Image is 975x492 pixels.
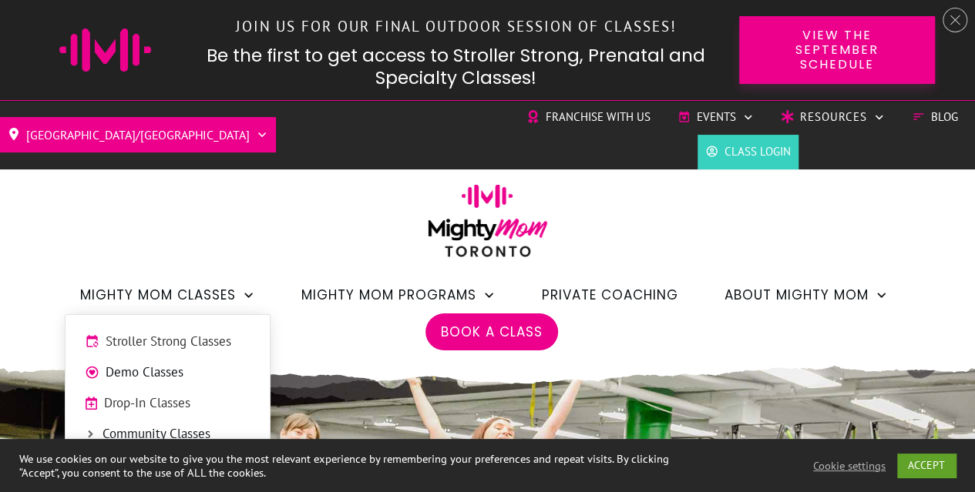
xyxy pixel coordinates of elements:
a: Mighty Mom Programs [301,282,496,308]
p: Join us for our final outdoor session of classes! [190,10,723,43]
span: View the September Schedule [766,28,908,72]
div: We use cookies on our website to give you the most relevant experience by remembering your prefer... [19,452,675,480]
span: Mighty Mom Classes [80,282,236,308]
a: Mighty Mom Classes [80,282,255,308]
a: [GEOGRAPHIC_DATA]/[GEOGRAPHIC_DATA] [8,122,268,147]
a: About Mighty Mom [725,282,888,308]
a: View the September Schedule [739,16,935,84]
span: Demo Classes [106,363,250,383]
span: Class Login [725,140,791,163]
span: Franchise with Us [546,105,651,129]
span: Mighty Mom Programs [301,282,476,308]
a: Private Coaching [542,282,678,308]
a: Stroller Strong Classes [73,330,262,353]
span: Drop-In Classes [104,393,250,413]
span: Stroller Strong Classes [106,332,250,352]
a: Demo Classes [73,361,262,384]
span: Community Classes [103,424,250,444]
a: Community Classes [73,423,262,446]
span: Events [697,105,736,129]
span: [GEOGRAPHIC_DATA]/[GEOGRAPHIC_DATA] [26,122,250,147]
img: mightymom-logo-toronto [420,184,556,268]
a: Cookie settings [813,459,886,473]
h2: Be the first to get access to Stroller Strong, Prenatal and Specialty Classes! [189,45,724,91]
span: Resources [800,105,867,129]
a: Resources [781,105,885,129]
a: Blog [912,105,958,129]
a: Book a Class [441,319,543,345]
a: ACCEPT [897,454,956,477]
a: Franchise with Us [526,105,651,129]
img: mighty-mom-ico [59,28,151,72]
a: Class Login [705,140,791,163]
a: Drop-In Classes [73,392,262,415]
span: About Mighty Mom [725,282,869,308]
a: Events [677,105,754,129]
span: Blog [931,105,958,129]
